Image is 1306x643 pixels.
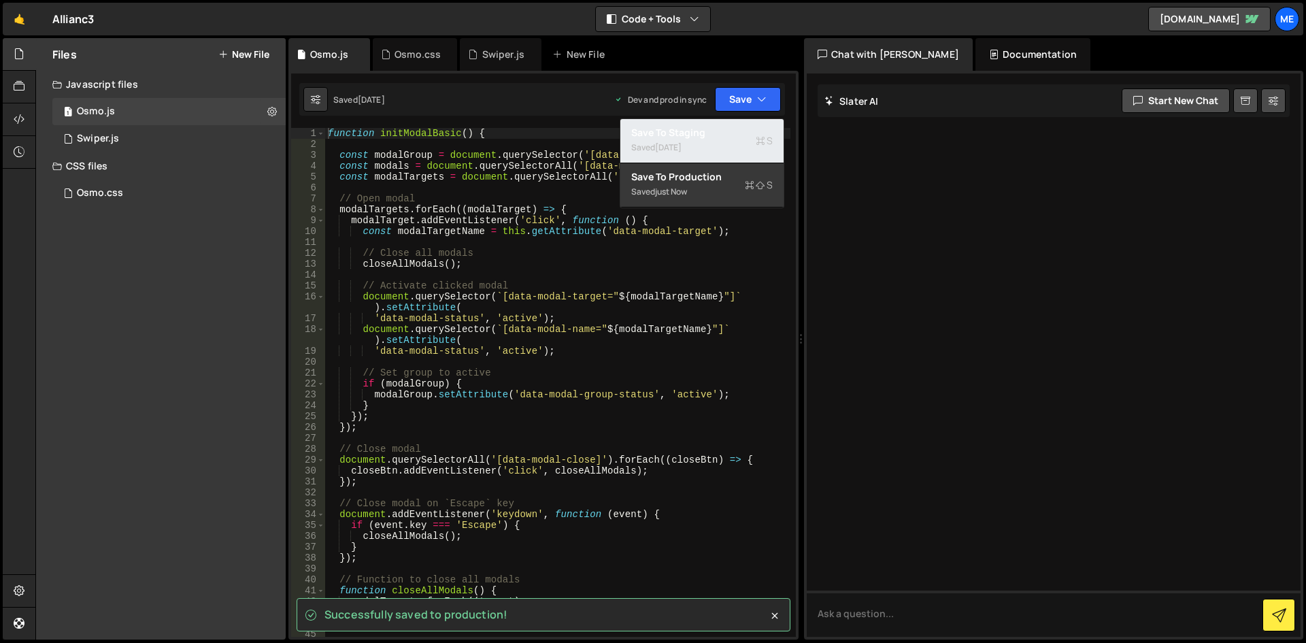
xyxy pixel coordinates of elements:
div: 5 [291,171,325,182]
button: Start new chat [1122,88,1230,113]
div: 31 [291,476,325,487]
div: 28 [291,444,325,455]
div: 37 [291,542,325,553]
div: Saved [631,184,773,200]
div: 27 [291,433,325,444]
div: 36 [291,531,325,542]
div: 3 [291,150,325,161]
div: just now [655,186,687,197]
div: 24 [291,400,325,411]
div: 21 [291,367,325,378]
div: 35 [291,520,325,531]
a: 🤙 [3,3,36,35]
a: Me [1275,7,1299,31]
div: Dev and prod in sync [614,94,707,105]
div: 25 [291,411,325,422]
button: Save [715,87,781,112]
div: 38 [291,553,325,563]
div: Save to Production [631,170,773,184]
span: Successfully saved to production! [324,607,507,622]
span: S [756,134,773,148]
div: 23 [291,389,325,400]
div: 45 [291,629,325,640]
div: 18 [291,324,325,346]
div: 1 [291,128,325,139]
button: Code + Tools [596,7,710,31]
div: 4 [291,161,325,171]
div: 43 [291,607,325,618]
div: Chat with [PERSON_NAME] [804,38,973,71]
button: Save to StagingS Saved[DATE] [620,119,784,163]
div: Documentation [975,38,1090,71]
div: 6 [291,182,325,193]
div: 13 [291,259,325,269]
button: Save to ProductionS Savedjust now [620,163,784,208]
div: 32 [291,487,325,498]
div: 39 [291,563,325,574]
div: 17 [291,313,325,324]
div: Osmo.js [310,48,348,61]
div: 26 [291,422,325,433]
div: 42 [291,596,325,607]
div: Osmo.css [77,187,123,199]
div: 7 [291,193,325,204]
div: 16 [291,291,325,313]
div: [DATE] [655,142,682,153]
div: 22 [291,378,325,389]
h2: Files [52,47,77,62]
div: CSS files [36,152,286,180]
div: 40 [291,574,325,585]
div: 19 [291,346,325,357]
div: Saved [631,139,773,156]
div: 16765/45822.js [52,98,286,125]
div: New File [552,48,609,61]
div: 41 [291,585,325,596]
div: Osmo.js [77,105,115,118]
a: [DOMAIN_NAME] [1148,7,1271,31]
div: 12 [291,248,325,259]
span: 1 [64,108,72,118]
div: 2 [291,139,325,150]
div: 16765/45810.js [52,125,286,152]
div: 9 [291,215,325,226]
div: 11 [291,237,325,248]
button: New File [218,49,269,60]
div: Swiper.js [77,133,119,145]
div: 29 [291,455,325,465]
div: 20 [291,357,325,367]
div: 44 [291,618,325,629]
div: 16765/45823.css [52,180,286,207]
div: Saved [333,94,385,105]
div: Javascript files [36,71,286,98]
div: Save to Staging [631,126,773,139]
h2: Slater AI [824,95,879,108]
div: 34 [291,509,325,520]
div: 30 [291,465,325,476]
div: [DATE] [358,94,385,105]
div: Swiper.js [482,48,524,61]
div: 33 [291,498,325,509]
div: 14 [291,269,325,280]
div: Allianc3 [52,11,94,27]
div: 15 [291,280,325,291]
span: S [745,178,773,192]
div: Osmo.css [395,48,441,61]
div: 8 [291,204,325,215]
div: 10 [291,226,325,237]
